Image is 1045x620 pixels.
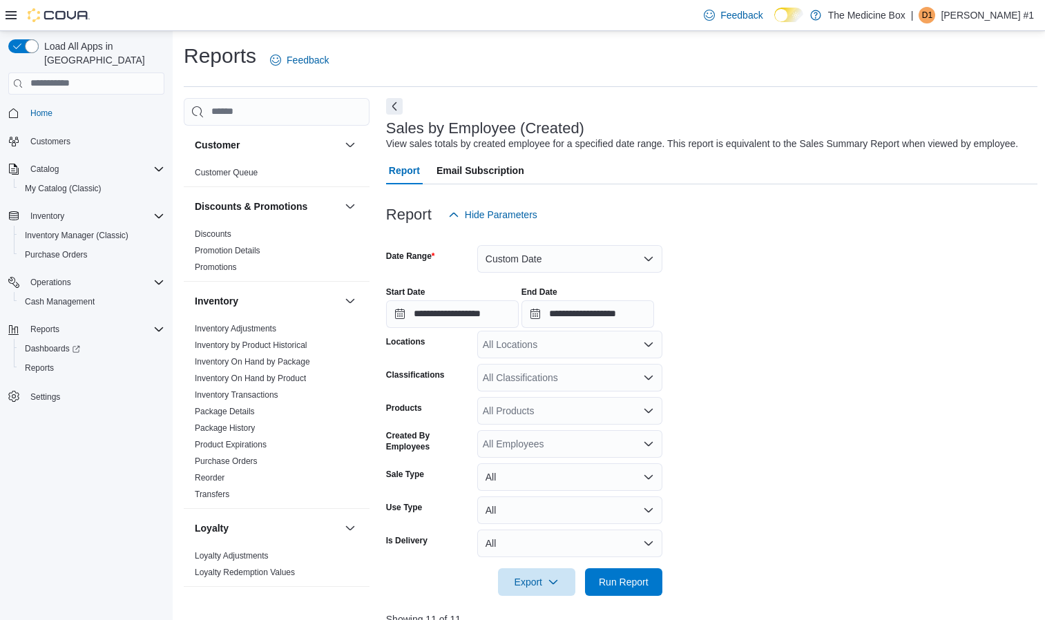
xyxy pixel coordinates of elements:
[25,362,54,374] span: Reports
[195,440,267,449] a: Product Expirations
[25,389,66,405] a: Settings
[19,180,107,197] a: My Catalog (Classic)
[14,226,170,245] button: Inventory Manager (Classic)
[25,387,164,405] span: Settings
[184,164,370,186] div: Customer
[386,287,425,298] label: Start Date
[386,251,435,262] label: Date Range
[342,293,358,309] button: Inventory
[3,131,170,151] button: Customers
[477,496,662,524] button: All
[39,39,164,67] span: Load All Apps in [GEOGRAPHIC_DATA]
[521,300,654,328] input: Press the down key to open a popover containing a calendar.
[585,568,662,596] button: Run Report
[25,133,76,150] a: Customers
[643,372,654,383] button: Open list of options
[14,179,170,198] button: My Catalog (Classic)
[195,490,229,499] a: Transfers
[195,323,276,334] span: Inventory Adjustments
[195,138,339,152] button: Customer
[506,568,567,596] span: Export
[195,550,269,561] span: Loyalty Adjustments
[922,7,932,23] span: D1
[195,294,339,308] button: Inventory
[386,300,519,328] input: Press the down key to open a popover containing a calendar.
[19,340,164,357] span: Dashboards
[195,390,278,400] a: Inventory Transactions
[477,463,662,491] button: All
[25,105,58,122] a: Home
[465,208,537,222] span: Hide Parameters
[25,133,164,150] span: Customers
[195,373,306,384] span: Inventory On Hand by Product
[386,206,432,223] h3: Report
[828,7,905,23] p: The Medicine Box
[25,249,88,260] span: Purchase Orders
[386,430,472,452] label: Created By Employees
[498,568,575,596] button: Export
[14,339,170,358] a: Dashboards
[911,7,914,23] p: |
[195,167,258,178] span: Customer Queue
[25,321,65,338] button: Reports
[386,120,584,137] h3: Sales by Employee (Created)
[19,360,59,376] a: Reports
[184,226,370,281] div: Discounts & Promotions
[19,293,164,310] span: Cash Management
[643,405,654,416] button: Open list of options
[25,208,70,224] button: Inventory
[720,8,763,22] span: Feedback
[19,227,164,244] span: Inventory Manager (Classic)
[386,403,422,414] label: Products
[195,489,229,500] span: Transfers
[195,200,307,213] h3: Discounts & Promotions
[28,8,90,22] img: Cova
[643,438,654,449] button: Open list of options
[521,287,557,298] label: End Date
[437,157,524,184] span: Email Subscription
[195,521,229,535] h3: Loyalty
[195,374,306,383] a: Inventory On Hand by Product
[195,340,307,350] a: Inventory by Product Historical
[195,568,295,577] a: Loyalty Redemption Values
[30,277,71,288] span: Operations
[14,245,170,264] button: Purchase Orders
[30,164,59,175] span: Catalog
[195,423,255,434] span: Package History
[195,324,276,333] a: Inventory Adjustments
[195,407,255,416] a: Package Details
[195,340,307,351] span: Inventory by Product Historical
[195,423,255,433] a: Package History
[443,201,543,229] button: Hide Parameters
[25,161,164,177] span: Catalog
[30,391,60,403] span: Settings
[195,168,258,177] a: Customer Queue
[30,211,64,222] span: Inventory
[477,245,662,273] button: Custom Date
[599,575,649,589] span: Run Report
[195,521,339,535] button: Loyalty
[195,229,231,240] span: Discounts
[3,273,170,292] button: Operations
[386,469,424,480] label: Sale Type
[184,548,370,586] div: Loyalty
[19,180,164,197] span: My Catalog (Classic)
[19,293,100,310] a: Cash Management
[25,296,95,307] span: Cash Management
[195,439,267,450] span: Product Expirations
[195,551,269,561] a: Loyalty Adjustments
[25,274,164,291] span: Operations
[195,406,255,417] span: Package Details
[195,262,237,273] span: Promotions
[386,137,1018,151] div: View sales totals by created employee for a specified date range. This report is equivalent to th...
[8,97,164,443] nav: Complex example
[195,567,295,578] span: Loyalty Redemption Values
[195,356,310,367] span: Inventory On Hand by Package
[184,42,256,70] h1: Reports
[25,161,64,177] button: Catalog
[342,198,358,215] button: Discounts & Promotions
[25,321,164,338] span: Reports
[698,1,768,29] a: Feedback
[195,262,237,272] a: Promotions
